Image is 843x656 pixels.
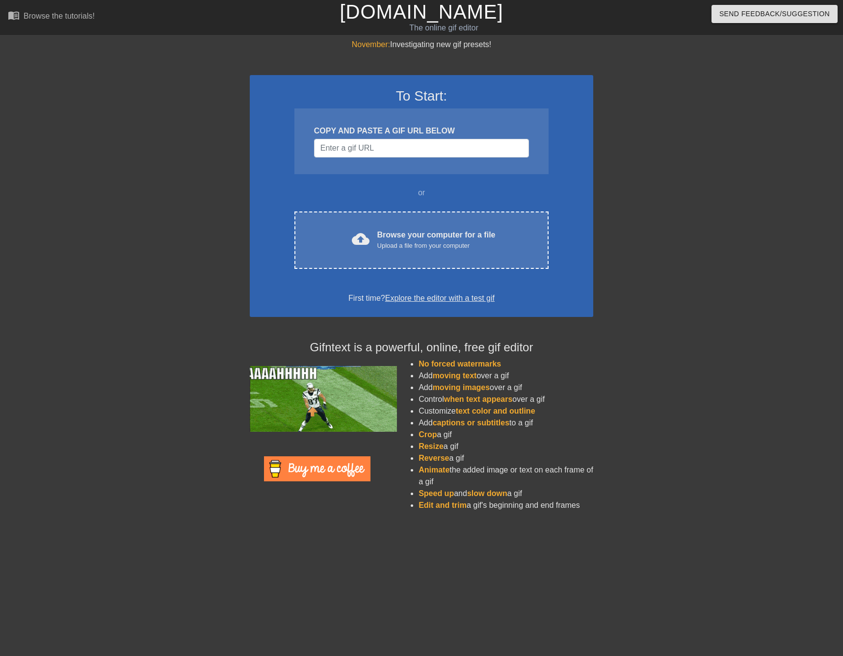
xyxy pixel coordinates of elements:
[24,12,95,20] div: Browse the tutorials!
[419,405,593,417] li: Customize
[444,395,513,403] span: when text appears
[275,187,568,199] div: or
[352,230,369,248] span: cloud_upload
[711,5,838,23] button: Send Feedback/Suggestion
[314,125,529,137] div: COPY AND PASTE A GIF URL BELOW
[263,88,580,105] h3: To Start:
[377,241,496,251] div: Upload a file from your computer
[433,419,509,427] span: captions or subtitles
[419,382,593,394] li: Add over a gif
[419,360,501,368] span: No forced watermarks
[250,341,593,355] h4: Gifntext is a powerful, online, free gif editor
[314,139,529,157] input: Username
[419,464,593,488] li: the added image or text on each frame of a gif
[352,40,390,49] span: November:
[8,9,20,21] span: menu_book
[419,394,593,405] li: Control over a gif
[419,452,593,464] li: a gif
[419,466,449,474] span: Animate
[419,417,593,429] li: Add to a gif
[419,501,467,509] span: Edit and trim
[419,499,593,511] li: a gif's beginning and end frames
[264,456,370,481] img: Buy Me A Coffee
[456,407,535,415] span: text color and outline
[433,371,477,380] span: moving text
[419,370,593,382] li: Add over a gif
[340,1,503,23] a: [DOMAIN_NAME]
[385,294,495,302] a: Explore the editor with a test gif
[250,366,397,432] img: football_small.gif
[419,429,593,441] li: a gif
[419,454,449,462] span: Reverse
[263,292,580,304] div: First time?
[286,22,602,34] div: The online gif editor
[433,383,490,392] span: moving images
[419,489,454,498] span: Speed up
[419,430,437,439] span: Crop
[377,229,496,251] div: Browse your computer for a file
[467,489,507,498] span: slow down
[250,39,593,51] div: Investigating new gif presets!
[8,9,95,25] a: Browse the tutorials!
[419,488,593,499] li: and a gif
[419,441,593,452] li: a gif
[419,442,444,450] span: Resize
[719,8,830,20] span: Send Feedback/Suggestion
